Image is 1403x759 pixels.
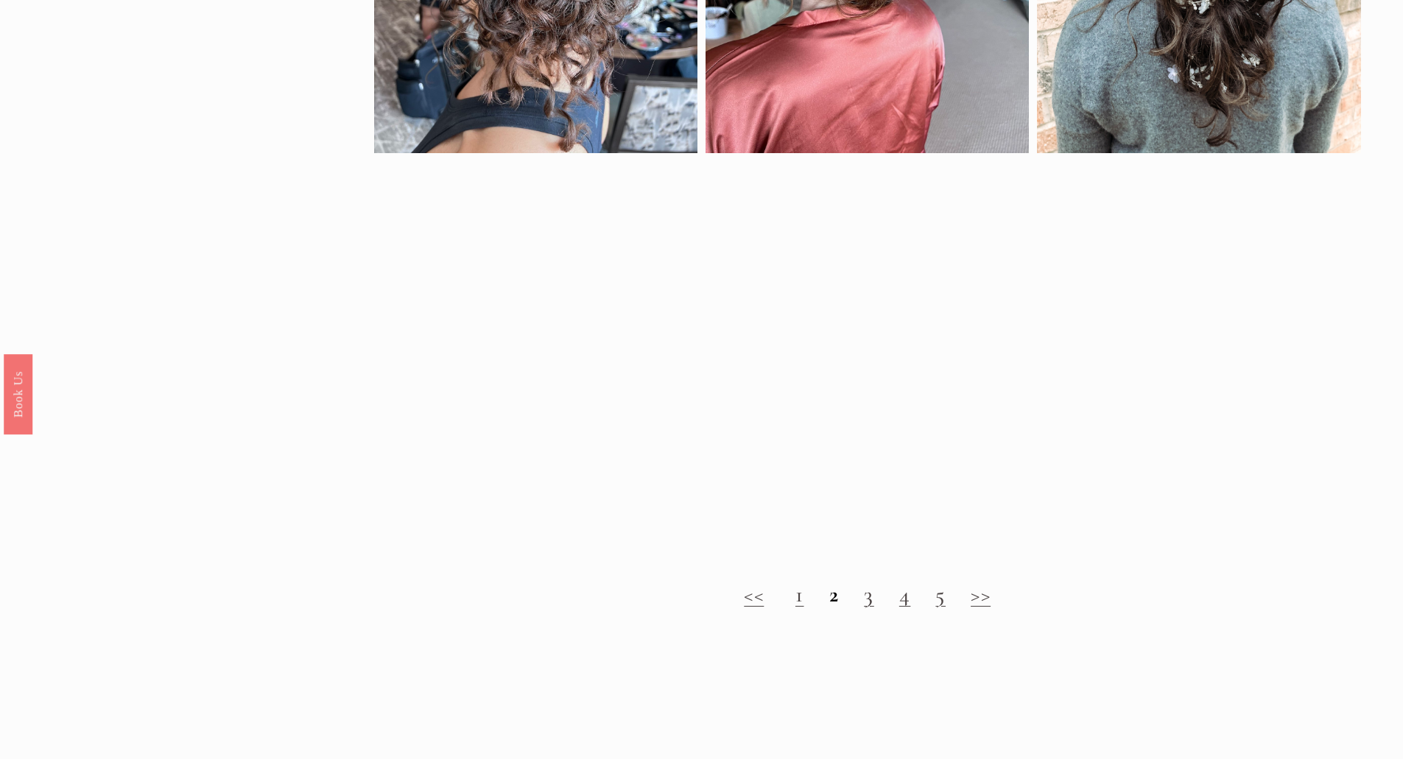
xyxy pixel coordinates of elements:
[899,581,911,608] a: 4
[971,581,991,608] a: >>
[795,581,804,608] a: 1
[864,581,874,608] a: 3
[829,581,840,608] strong: 2
[935,581,946,608] a: 5
[744,581,764,608] a: <<
[4,353,32,434] a: Book Us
